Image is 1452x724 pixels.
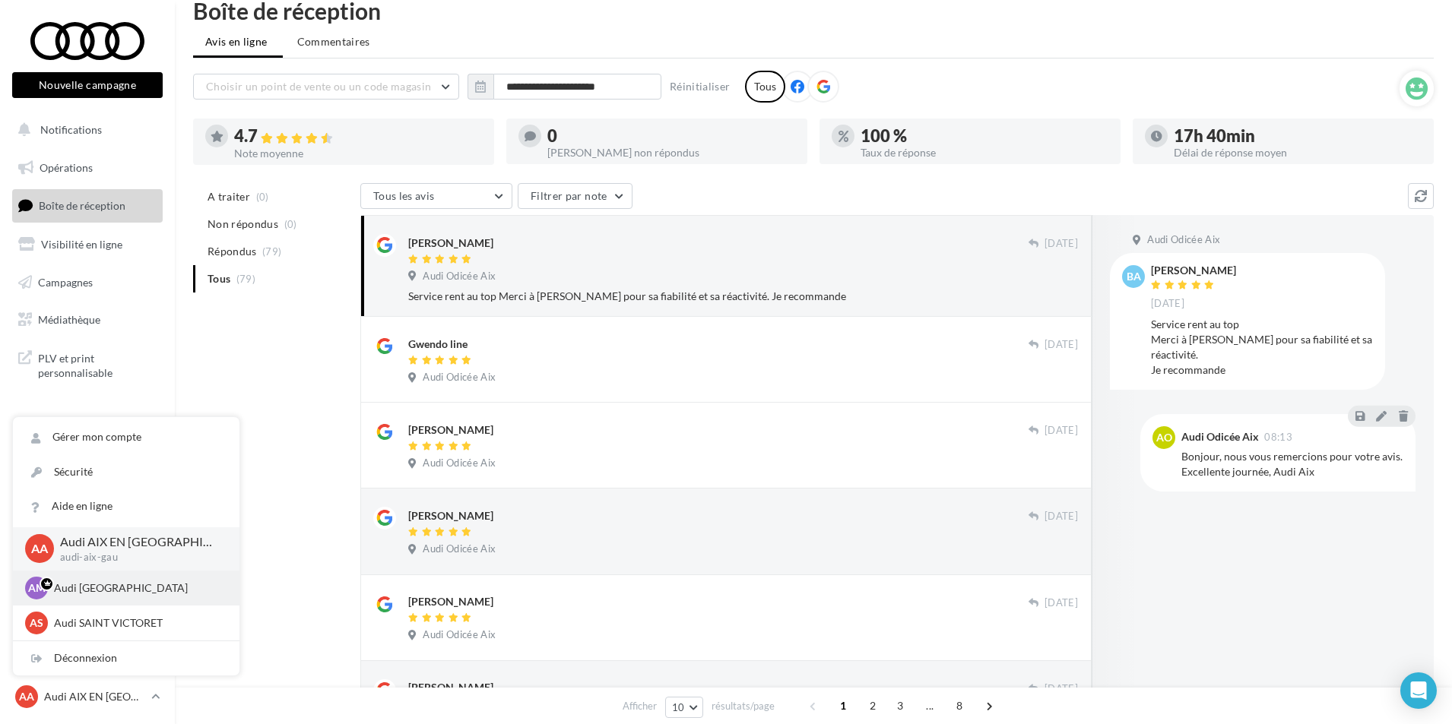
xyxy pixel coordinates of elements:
[193,74,459,100] button: Choisir un point de vente ou un code magasin
[1147,233,1220,247] span: Audi Odicée Aix
[918,694,942,718] span: ...
[9,229,166,261] a: Visibilité en ligne
[408,289,1078,304] div: Service rent au top Merci à [PERSON_NAME] pour sa fiabilité et sa réactivité. Je recommande
[1045,237,1078,251] span: [DATE]
[360,183,512,209] button: Tous les avis
[9,114,160,146] button: Notifications
[423,628,496,642] span: Audi Odicée Aix
[408,594,493,609] div: [PERSON_NAME]
[208,217,278,232] span: Non répondus
[1045,338,1078,352] span: [DATE]
[947,694,972,718] span: 8
[38,275,93,288] span: Campagnes
[547,128,795,144] div: 0
[408,508,493,523] div: [PERSON_NAME]
[13,489,239,523] a: Aide en ligne
[1264,432,1292,442] span: 08:13
[423,542,496,556] span: Audi Odicée Aix
[831,694,855,718] span: 1
[9,152,166,184] a: Opérations
[12,72,163,98] button: Nouvelle campagne
[54,615,221,631] p: Audi SAINT VICTORET
[1174,128,1422,144] div: 17h 40min
[234,128,482,145] div: 4.7
[60,551,215,564] p: audi-aix-gau
[44,689,145,704] p: Audi AIX EN [GEOGRAPHIC_DATA]
[1181,449,1403,479] div: Bonjour, nous vous remercions pour votre avis. Excellente journée, Audi Aix
[1045,510,1078,523] span: [DATE]
[13,420,239,454] a: Gérer mon compte
[60,533,215,551] p: Audi AIX EN [GEOGRAPHIC_DATA]
[19,689,34,704] span: AA
[41,238,122,251] span: Visibilité en ligne
[518,183,632,209] button: Filtrer par note
[547,147,795,158] div: [PERSON_NAME] non répondus
[888,694,912,718] span: 3
[423,270,496,283] span: Audi Odicée Aix
[40,123,102,136] span: Notifications
[665,697,704,718] button: 10
[1045,682,1078,696] span: [DATE]
[297,34,370,49] span: Commentaires
[12,682,163,711] a: AA Audi AIX EN [GEOGRAPHIC_DATA]
[408,422,493,438] div: [PERSON_NAME]
[373,189,435,202] span: Tous les avis
[861,128,1108,144] div: 100 %
[284,218,297,230] span: (0)
[9,304,166,336] a: Médiathèque
[423,371,496,384] span: Audi Odicée Aix
[1181,432,1259,442] div: Audi Odicée Aix
[30,615,43,631] span: AS
[1174,147,1422,158] div: Délai de réponse moyen
[234,148,482,159] div: Note moyenne
[408,337,468,352] div: Gwendo line
[1045,596,1078,610] span: [DATE]
[208,189,250,204] span: A traiter
[262,245,281,258] span: (79)
[38,348,157,381] span: PLV et print personnalisable
[9,189,166,222] a: Boîte de réception
[1127,269,1141,284] span: BA
[13,455,239,489] a: Sécurité
[1151,317,1373,378] div: Service rent au top Merci à [PERSON_NAME] pour sa fiabilité et sa réactivité. Je recommande
[31,540,48,558] span: AA
[9,267,166,299] a: Campagnes
[1156,430,1172,445] span: AO
[861,147,1108,158] div: Taux de réponse
[38,313,100,326] span: Médiathèque
[712,699,775,713] span: résultats/page
[423,457,496,470] span: Audi Odicée Aix
[672,701,685,713] span: 10
[745,71,785,103] div: Tous
[208,244,257,259] span: Répondus
[1151,265,1236,276] div: [PERSON_NAME]
[1400,672,1437,709] div: Open Intercom Messenger
[206,80,431,93] span: Choisir un point de vente ou un code magasin
[664,77,737,96] button: Réinitialiser
[408,680,493,695] div: [PERSON_NAME]
[28,580,46,596] span: AM
[13,641,239,675] div: Déconnexion
[408,236,493,251] div: [PERSON_NAME]
[256,191,269,203] span: (0)
[1151,297,1184,311] span: [DATE]
[54,580,221,596] p: Audi [GEOGRAPHIC_DATA]
[40,161,93,174] span: Opérations
[623,699,657,713] span: Afficher
[1045,424,1078,438] span: [DATE]
[861,694,885,718] span: 2
[9,342,166,387] a: PLV et print personnalisable
[39,199,125,212] span: Boîte de réception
